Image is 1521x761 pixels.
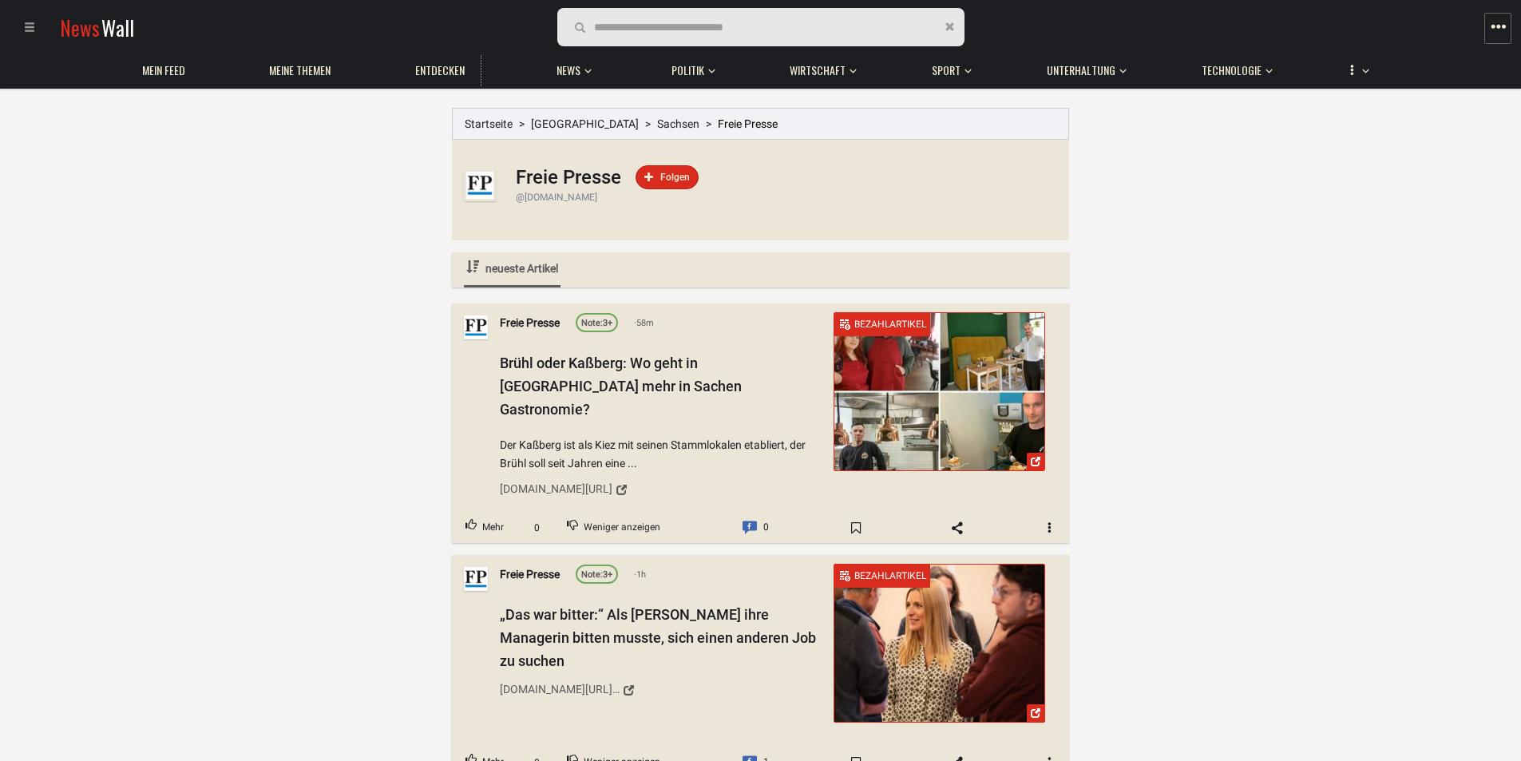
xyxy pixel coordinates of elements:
span: Freie Presse [718,117,778,130]
img: Brühl oder Kaßberg: Wo geht in Chemnitz mehr in Sachen Gastronomie? [834,313,1044,470]
a: Freie Presse [500,565,560,583]
img: Profilbild von Freie Presse [464,315,488,339]
a: Startseite [465,117,513,130]
div: [DOMAIN_NAME][URL][PERSON_NAME] [500,680,620,698]
div: 3+ [581,317,612,331]
a: Freie Presse [516,175,621,186]
span: Weniger anzeigen [584,517,660,538]
span: 1h [634,568,646,582]
a: Sachsen [657,117,699,130]
a: Brühl oder Kaßberg: Wo geht in Chemnitz mehr in Sachen Gastronomie?paywall-iconBezahlartikel [834,312,1045,471]
a: Unterhaltung [1039,55,1123,86]
span: Wall [101,13,134,42]
a: News [549,55,588,86]
h1: Freie Presse [516,166,621,188]
span: Share [934,515,980,541]
span: Folgen [660,172,690,183]
img: Profilbild von Freie Presse [464,169,496,201]
span: Note: [581,569,603,580]
span: Entdecken [415,63,465,77]
span: 0 [523,521,551,536]
button: Sport [924,48,972,86]
a: NewsWall [60,13,134,42]
a: Note:3+ [576,565,618,584]
button: Politik [663,48,715,86]
button: Unterhaltung [1039,48,1127,86]
span: Note: [581,319,603,329]
span: Unterhaltung [1047,63,1115,77]
a: Wirtschaft [782,55,854,86]
a: Comment [729,513,782,543]
div: @[DOMAIN_NAME] [516,191,1057,204]
span: neueste Artikel [485,262,558,275]
button: Downvote [553,513,674,543]
a: Politik [663,55,712,86]
span: Brühl oder Kaßberg: Wo geht in [GEOGRAPHIC_DATA] mehr in Sachen Gastronomie? [500,355,742,418]
a: Sport [924,55,968,86]
span: Der Kaßberg ist als Kiez mit seinen Stammlokalen etabliert, der Brühl soll seit Jahren eine ... [500,437,822,473]
span: Bookmark [833,515,879,541]
span: Mehr [482,517,504,538]
span: Sport [932,63,961,77]
a: [DOMAIN_NAME][URL][PERSON_NAME] [500,676,822,704]
a: „Das war bitter:“ Als Stefanie Hertel ihre Managerin bitten musste ...paywall-iconBezahlartikel [834,564,1045,723]
button: News [549,48,596,86]
img: paywall-icon [838,318,850,330]
span: 0 [763,517,769,538]
span: News [60,13,100,42]
img: paywall-icon [838,569,850,581]
a: Note:3+ [576,313,618,332]
span: Technologie [1202,63,1262,77]
span: Bezahlartikel [854,319,926,330]
div: [DOMAIN_NAME][URL] [500,480,612,497]
img: Profilbild von Freie Presse [464,567,488,591]
span: News [557,63,580,77]
a: Freie Presse [500,314,560,331]
span: Bezahlartikel [854,570,926,581]
a: Technologie [1194,55,1269,86]
button: Upvote [452,513,517,543]
span: Mein Feed [142,63,185,77]
button: Wirtschaft [782,48,857,86]
span: Politik [671,63,704,77]
a: [DOMAIN_NAME][URL] [500,476,822,503]
span: „Das war bitter:“ Als [PERSON_NAME] ihre Managerin bitten musste, sich einen anderen Job zu suchen [500,606,816,669]
img: „Das war bitter:“ Als Stefanie Hertel ihre Managerin bitten musste ... [834,565,1044,722]
a: [GEOGRAPHIC_DATA] [531,117,639,130]
a: Mein Feed [134,55,193,86]
span: Wirtschaft [790,63,846,77]
button: Technologie [1194,48,1273,86]
span: 58m [634,316,654,331]
div: 3+ [581,568,612,582]
a: neueste Artikel [464,252,560,287]
span: Meine Themen [269,63,331,77]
